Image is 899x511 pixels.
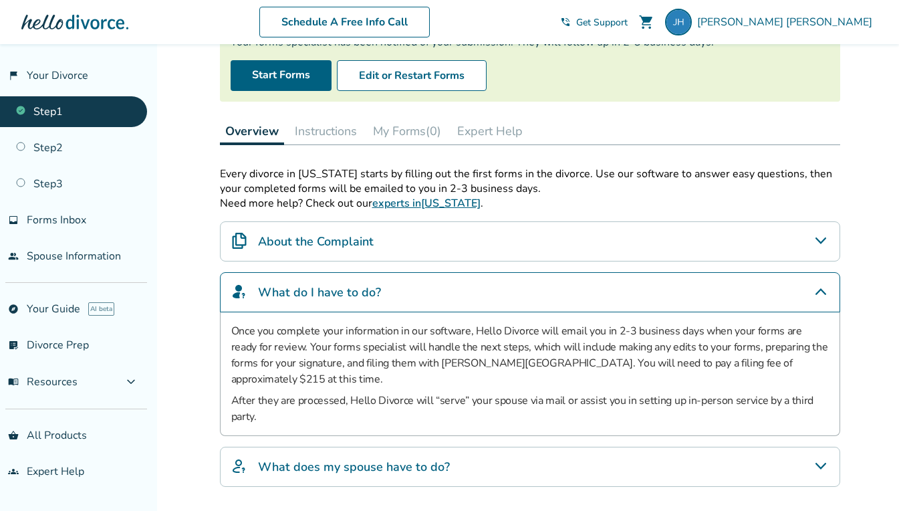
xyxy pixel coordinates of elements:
[220,221,840,262] div: About the Complaint
[8,375,78,389] span: Resources
[8,215,19,225] span: inbox
[88,302,114,316] span: AI beta
[231,284,247,300] img: What do I have to do?
[231,323,829,387] p: Once you complete your information in our software, Hello Divorce will email you in 2-3 business ...
[8,377,19,387] span: menu_book
[258,233,374,250] h4: About the Complaint
[220,447,840,487] div: What does my spouse have to do?
[560,16,628,29] a: phone_in_talkGet Support
[832,447,899,511] iframe: Chat Widget
[289,118,362,144] button: Instructions
[27,213,86,227] span: Forms Inbox
[665,9,692,35] img: jodi.hooper@cvshealth.com
[231,458,247,474] img: What does my spouse have to do?
[560,17,571,27] span: phone_in_talk
[8,466,19,477] span: groups
[123,374,139,390] span: expand_more
[231,233,247,249] img: About the Complaint
[576,16,628,29] span: Get Support
[638,14,654,30] span: shopping_cart
[8,70,19,81] span: flag_2
[258,458,450,476] h4: What does my spouse have to do?
[8,251,19,262] span: people
[220,272,840,312] div: What do I have to do?
[220,118,284,145] button: Overview
[220,167,840,196] div: Every divorce in [US_STATE] starts by filling out the first forms in the divorce. Use our softwar...
[372,196,481,211] a: experts in[US_STATE]
[231,60,332,91] a: Start Forms
[697,15,878,29] span: [PERSON_NAME] [PERSON_NAME]
[452,118,528,144] button: Expert Help
[258,284,381,301] h4: What do I have to do?
[220,196,840,211] p: Need more help? Check out our .
[8,430,19,441] span: shopping_basket
[231,393,829,425] p: After they are processed, Hello Divorce will “serve” your spouse via mail or assist you in settin...
[368,118,446,144] button: My Forms(0)
[8,340,19,350] span: list_alt_check
[259,7,430,37] a: Schedule A Free Info Call
[8,304,19,314] span: explore
[337,60,487,91] button: Edit or Restart Forms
